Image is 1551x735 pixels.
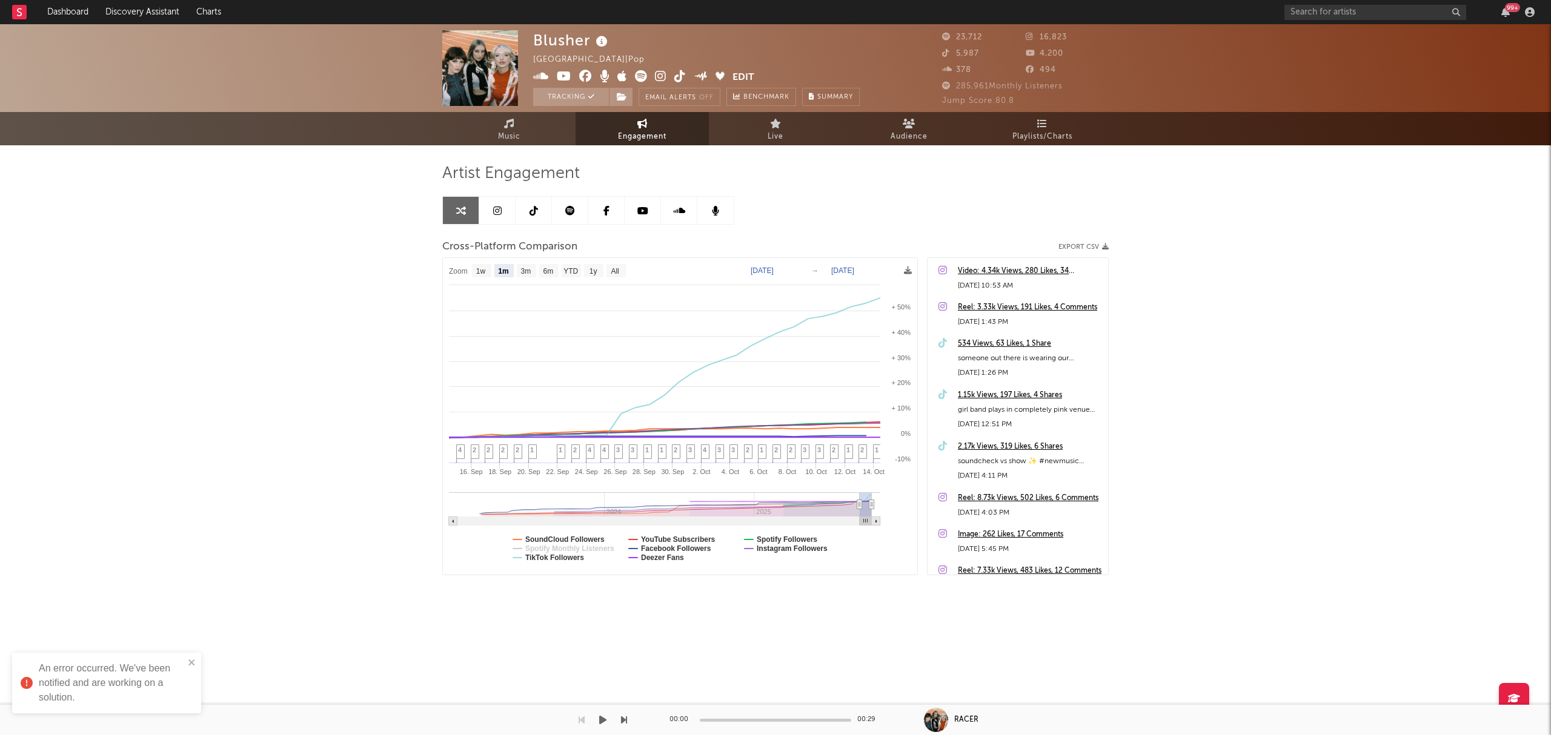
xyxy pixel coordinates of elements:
span: 2 [674,446,677,453]
a: Benchmark [726,88,796,106]
a: Audience [842,112,975,145]
span: 3 [731,446,735,453]
text: 10. Oct [805,468,826,475]
text: 20. Sep [517,468,540,475]
text: 6m [543,267,554,275]
span: Live [768,130,783,144]
div: soundcheck vs show ✨ #newmusic #liveshow #ontour #popmusic #girlgroup euphoric [958,454,1102,469]
button: 99+ [1501,7,1510,17]
text: 1w [476,267,486,275]
div: [DATE] 12:51 PM [958,417,1102,432]
text: 4. Oct [722,468,739,475]
span: 1 [645,446,649,453]
span: Engagement [618,130,666,144]
span: Summary [817,94,853,101]
text: 1y [590,267,597,275]
div: Reel: 3.33k Views, 191 Likes, 4 Comments [958,300,1102,315]
span: 4 [602,446,606,453]
div: [DATE] 10:53 AM [958,279,1102,293]
text: 26. Sep [603,468,626,475]
div: [DATE] 4:11 PM [958,469,1102,483]
span: 4,200 [1026,50,1063,58]
span: 3 [631,446,634,453]
text: + 40% [892,329,911,336]
span: 1 [559,446,562,453]
a: Engagement [576,112,709,145]
text: YouTube Subscribers [641,535,716,544]
text: 24. Sep [575,468,598,475]
span: 3 [688,446,692,453]
div: [DATE] 4:03 PM [958,506,1102,520]
text: 18. Sep [488,468,511,475]
span: Benchmark [743,90,789,105]
button: Summary [802,88,860,106]
span: 1 [530,446,534,453]
div: An error occurred. We've been notified and are working on a solution. [39,661,184,705]
span: 23,712 [942,33,982,41]
span: 2 [774,446,778,453]
span: 1 [760,446,763,453]
span: 2 [516,446,519,453]
span: 5,987 [942,50,979,58]
span: Cross-Platform Comparison [442,240,577,254]
a: 534 Views, 63 Likes, 1 Share [958,337,1102,351]
text: 8. Oct [779,468,796,475]
div: [DATE] 5:45 PM [958,542,1102,556]
div: [GEOGRAPHIC_DATA] | Pop [533,53,659,67]
text: + 20% [892,379,911,386]
text: 6. Oct [749,468,767,475]
text: Spotify Followers [757,535,817,544]
button: Tracking [533,88,609,106]
a: Reel: 8.73k Views, 502 Likes, 6 Comments [958,491,1102,506]
span: 1 [846,446,850,453]
text: 0% [901,430,911,437]
text: + 10% [892,404,911,412]
a: Reel: 7.33k Views, 483 Likes, 12 Comments [958,564,1102,578]
text: TikTok Followers [525,553,584,562]
span: Artist Engagement [442,166,580,181]
text: Spotify Monthly Listeners [525,544,614,553]
span: 2 [789,446,792,453]
text: [DATE] [751,266,774,275]
div: someone out there is wearing our unreleased songs as a cute accessory right now #popmusic #newmus... [958,351,1102,366]
span: 1 [875,446,878,453]
text: 2. Oct [692,468,710,475]
span: 3 [817,446,821,453]
a: 2.17k Views, 319 Likes, 6 Shares [958,440,1102,454]
div: 00:00 [669,713,694,727]
text: 12. Oct [834,468,855,475]
span: 2 [573,446,577,453]
text: SoundCloud Followers [525,535,605,544]
text: 3m [521,267,531,275]
span: 494 [1026,66,1056,74]
text: + 30% [892,354,911,361]
text: 30. Sep [661,468,684,475]
button: Edit [732,70,754,85]
div: Image: 262 Likes, 17 Comments [958,527,1102,542]
span: 2 [746,446,749,453]
span: 378 [942,66,971,74]
span: 2 [832,446,835,453]
div: [DATE] 1:26 PM [958,366,1102,380]
div: girl band plays in completely pink venue with a disco ball… it’s all making sense 💕😭 #newmusic #p... [958,403,1102,417]
div: 99 + [1505,3,1520,12]
span: 2 [473,446,476,453]
span: 1 [660,446,663,453]
div: 1.15k Views, 197 Likes, 4 Shares [958,388,1102,403]
span: 4 [703,446,706,453]
text: [DATE] [831,266,854,275]
span: 4 [588,446,591,453]
a: Live [709,112,842,145]
text: -10% [895,455,911,463]
span: 3 [717,446,721,453]
span: Jump Score: 80.8 [942,97,1014,105]
span: 16,823 [1026,33,1067,41]
div: Blusher [533,30,611,50]
text: 1m [498,267,508,275]
text: 28. Sep [633,468,656,475]
span: Playlists/Charts [1012,130,1072,144]
a: Playlists/Charts [975,112,1109,145]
